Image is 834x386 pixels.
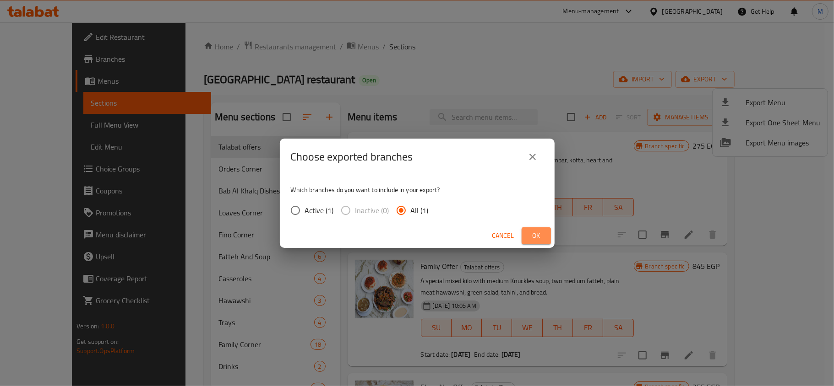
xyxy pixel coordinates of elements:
span: Inactive (0) [355,205,389,216]
button: Cancel [489,227,518,244]
span: Active (1) [305,205,334,216]
h2: Choose exported branches [291,150,413,164]
button: Ok [522,227,551,244]
span: Cancel [492,230,514,241]
button: close [522,146,544,168]
span: All (1) [411,205,429,216]
p: Which branches do you want to include in your export? [291,185,544,194]
span: Ok [529,230,544,241]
